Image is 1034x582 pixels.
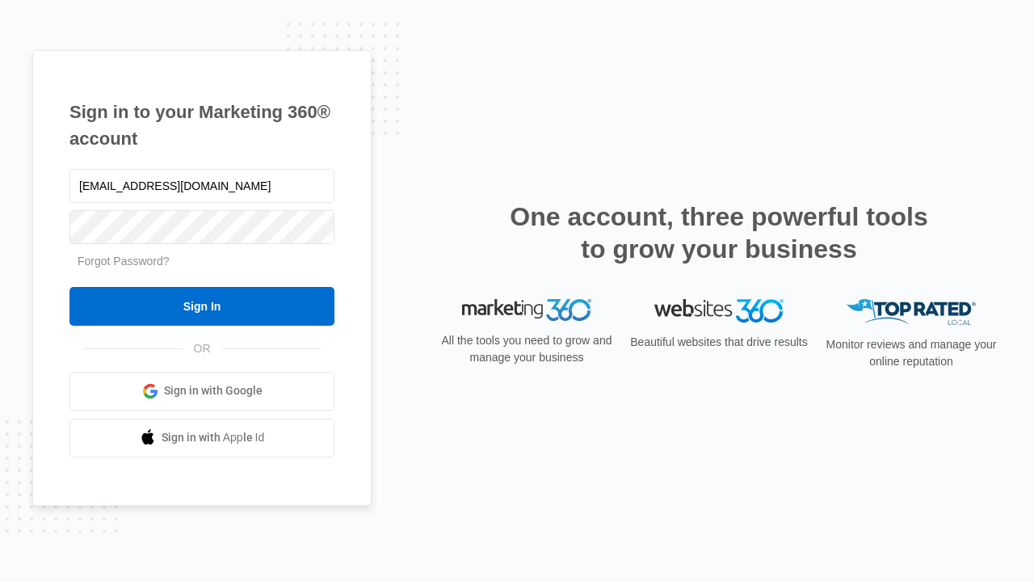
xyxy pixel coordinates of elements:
[847,299,976,326] img: Top Rated Local
[69,99,334,152] h1: Sign in to your Marketing 360® account
[628,334,809,351] p: Beautiful websites that drive results
[821,336,1002,370] p: Monitor reviews and manage your online reputation
[162,429,265,446] span: Sign in with Apple Id
[436,332,617,366] p: All the tools you need to grow and manage your business
[462,299,591,322] img: Marketing 360
[78,255,170,268] a: Forgot Password?
[69,372,334,411] a: Sign in with Google
[69,419,334,458] a: Sign in with Apple Id
[69,287,334,326] input: Sign In
[183,340,222,357] span: OR
[164,382,263,399] span: Sign in with Google
[69,169,334,203] input: Email
[505,200,933,265] h2: One account, three powerful tools to grow your business
[654,299,784,323] img: Websites 360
